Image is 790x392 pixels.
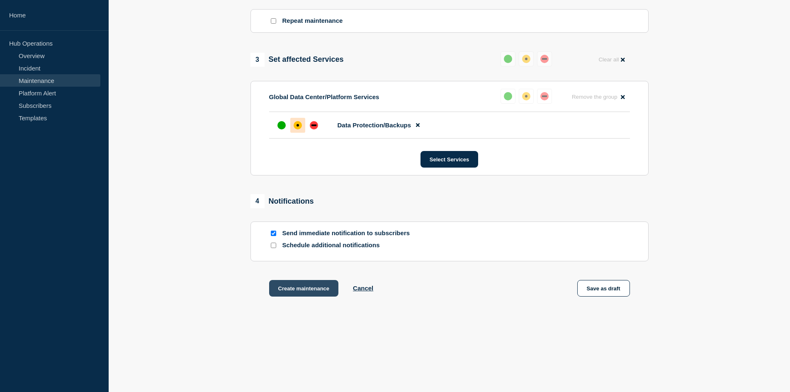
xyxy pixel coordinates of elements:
[269,93,379,100] p: Global Data Center/Platform Services
[250,194,265,208] span: 4
[269,280,339,297] button: Create maintenance
[250,53,344,67] div: Set affected Services
[501,89,515,104] button: up
[338,122,411,129] span: Data Protection/Backups
[353,285,373,292] button: Cancel
[282,17,343,25] p: Repeat maintenance
[282,229,415,237] p: Send immediate notification to subscribers
[540,55,549,63] div: down
[522,92,530,100] div: affected
[593,51,630,68] button: Clear all
[577,280,630,297] button: Save as draft
[519,89,534,104] button: affected
[421,151,478,168] button: Select Services
[519,51,534,66] button: affected
[271,243,276,248] input: Schedule additional notifications
[294,121,302,129] div: affected
[504,92,512,100] div: up
[522,55,530,63] div: affected
[271,18,276,24] input: Repeat maintenance
[282,241,415,249] p: Schedule additional notifications
[540,92,549,100] div: down
[537,51,552,66] button: down
[277,121,286,129] div: up
[310,121,318,129] div: down
[250,53,265,67] span: 3
[567,89,630,105] button: Remove the group
[572,94,617,100] span: Remove the group
[250,194,314,208] div: Notifications
[537,89,552,104] button: down
[271,231,276,236] input: Send immediate notification to subscribers
[504,55,512,63] div: up
[501,51,515,66] button: up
